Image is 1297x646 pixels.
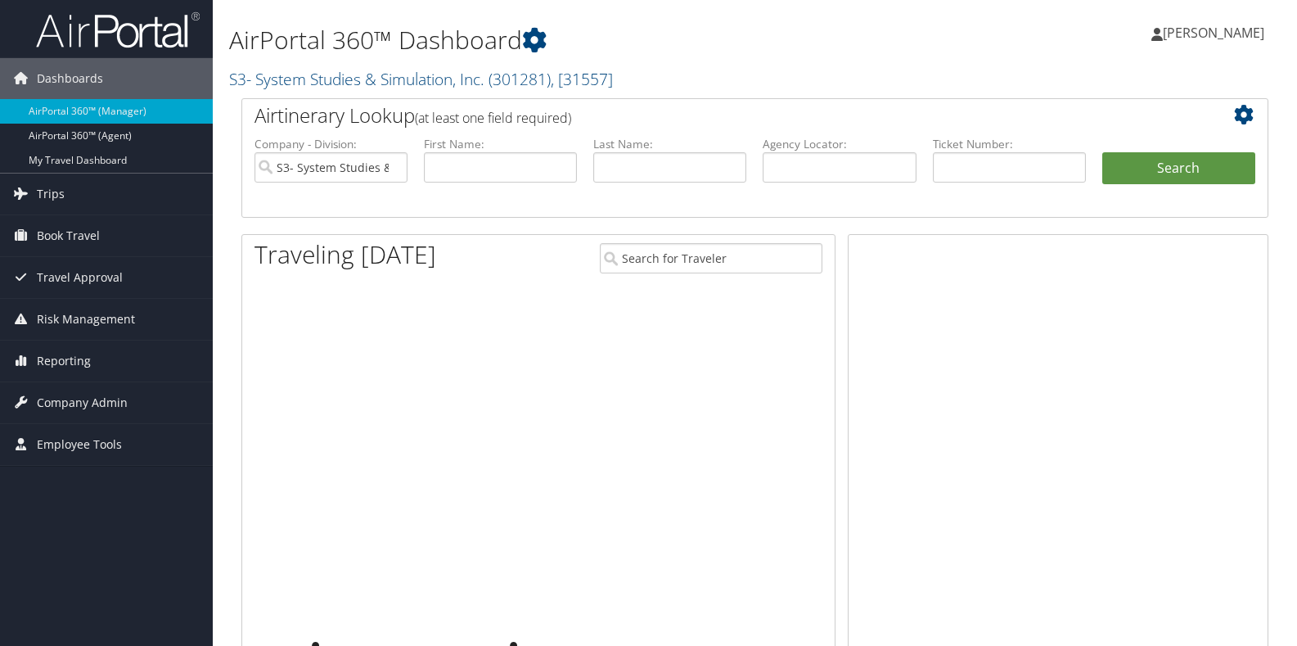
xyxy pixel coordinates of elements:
h1: AirPortal 360™ Dashboard [229,23,930,57]
span: Company Admin [37,382,128,423]
span: Dashboards [37,58,103,99]
h1: Traveling [DATE] [254,237,436,272]
span: ( 301281 ) [489,68,551,90]
button: Search [1102,152,1255,185]
label: Ticket Number: [933,136,1086,152]
span: Book Travel [37,215,100,256]
span: [PERSON_NAME] [1163,24,1264,42]
span: Risk Management [37,299,135,340]
img: airportal-logo.png [36,11,200,49]
a: S3- System Studies & Simulation, Inc. [229,68,613,90]
a: [PERSON_NAME] [1151,8,1281,57]
label: Agency Locator: [763,136,916,152]
h2: Airtinerary Lookup [254,102,1170,129]
input: Search for Traveler [600,243,822,273]
label: Company - Division: [254,136,408,152]
span: Trips [37,174,65,215]
span: Travel Approval [37,257,123,298]
span: (at least one field required) [415,109,571,127]
label: Last Name: [593,136,746,152]
span: Employee Tools [37,424,122,465]
label: First Name: [424,136,577,152]
span: , [ 31557 ] [551,68,613,90]
span: Reporting [37,341,91,382]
